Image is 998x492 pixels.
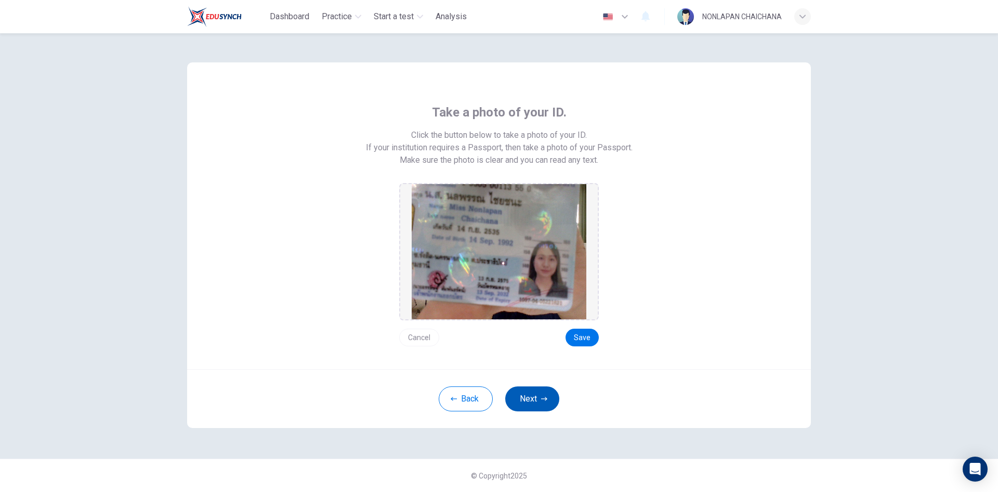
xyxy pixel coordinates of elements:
[601,13,614,21] img: en
[505,386,559,411] button: Next
[963,457,988,482] div: Open Intercom Messenger
[322,10,352,23] span: Practice
[370,7,427,26] button: Start a test
[366,129,633,154] span: Click the button below to take a photo of your ID. If your institution requires a Passport, then ...
[702,10,782,23] div: NONLAPAN CHAICHANA
[400,154,598,166] span: Make sure the photo is clear and you can read any text.
[318,7,365,26] button: Practice
[270,10,309,23] span: Dashboard
[471,472,527,480] span: © Copyright 2025
[266,7,313,26] button: Dashboard
[566,329,599,346] button: Save
[187,6,242,27] img: Train Test logo
[431,7,471,26] button: Analysis
[436,10,467,23] span: Analysis
[439,386,493,411] button: Back
[412,184,586,319] img: preview screemshot
[399,329,439,346] button: Cancel
[432,104,567,121] span: Take a photo of your ID.
[187,6,266,27] a: Train Test logo
[677,8,694,25] img: Profile picture
[374,10,414,23] span: Start a test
